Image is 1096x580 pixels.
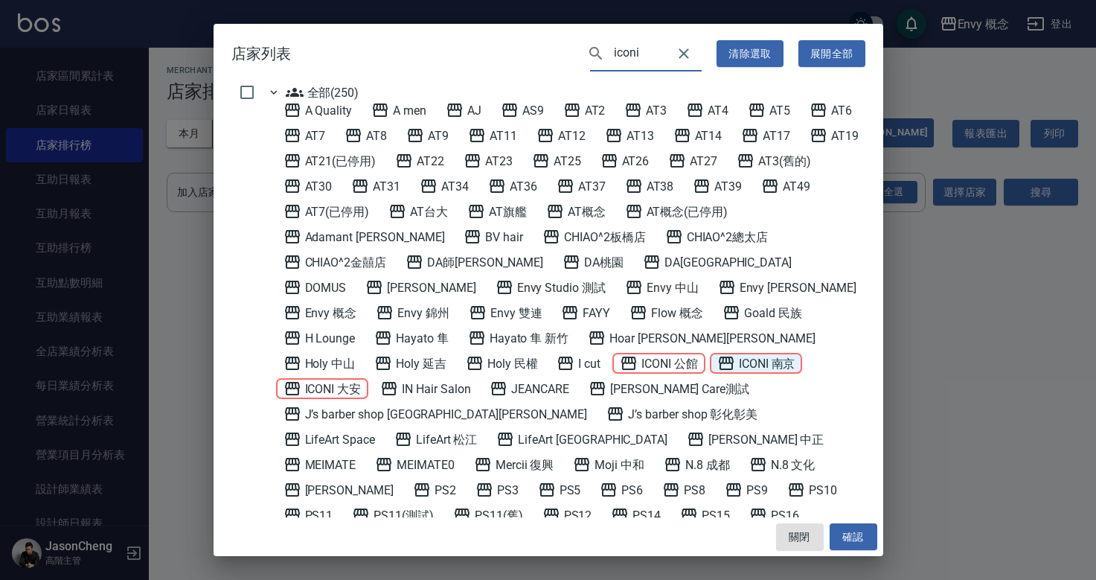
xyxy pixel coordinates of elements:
[665,228,769,246] span: CHIAO^2總太店
[467,203,527,220] span: AT旗艦
[563,253,624,271] span: DA桃園
[468,127,517,144] span: AT11
[468,329,568,347] span: Hayato 隼 新竹
[532,152,581,170] span: AT25
[283,506,333,524] span: PS11
[374,329,449,347] span: Hayato 隼
[283,405,588,423] span: J’s barber shop [GEOGRAPHIC_DATA][PERSON_NAME]
[625,177,674,195] span: AT38
[643,253,792,271] span: DA[GEOGRAPHIC_DATA]
[420,177,469,195] span: AT34
[718,278,856,296] span: Envy [PERSON_NAME]
[488,177,537,195] span: AT36
[283,127,326,144] span: AT7
[693,177,742,195] span: AT39
[283,304,357,322] span: Envy 概念
[464,228,523,246] span: BV hair
[374,354,446,372] span: Holy 延吉
[496,278,606,296] span: Envy Studio 測試
[624,101,667,119] span: AT3
[673,127,722,144] span: AT14
[283,203,370,220] span: AT7(已停用)
[283,177,333,195] span: AT30
[810,101,852,119] span: AT6
[469,304,542,322] span: Envy 雙連
[388,203,448,220] span: AT台大
[413,481,456,499] span: PS2
[371,101,426,119] span: A men
[680,506,730,524] span: PS15
[606,405,757,423] span: J’s barber shop 彰化彰美
[376,304,449,322] span: Envy 錦州
[283,456,356,474] span: MEIMATE
[283,278,347,296] span: DOMUS
[395,152,444,170] span: AT22
[589,380,749,398] span: [PERSON_NAME] Care測試
[605,127,654,144] span: AT13
[542,506,592,524] span: PS12
[810,127,859,144] span: AT19
[749,506,799,524] span: PS16
[546,203,606,220] span: AT概念
[542,228,646,246] span: CHIAO^2板橋店
[662,481,705,499] span: PS8
[466,354,538,372] span: Holy 民權
[620,354,698,372] span: ICONI 公館
[668,152,717,170] span: AT27
[536,127,586,144] span: AT12
[557,354,600,372] span: I cut
[557,177,606,195] span: AT37
[283,253,387,271] span: CHIAO^2金囍店
[406,253,543,271] span: DA師[PERSON_NAME]
[625,203,728,220] span: AT概念(已停用)
[380,380,470,398] span: IN Hair Salon
[686,101,728,119] span: AT4
[496,430,667,448] span: LifeArt [GEOGRAPHIC_DATA]
[664,456,730,474] span: N.8 成都
[737,152,811,170] span: AT3(舊的)
[787,481,837,499] span: PS10
[406,127,449,144] span: AT9
[625,278,699,296] span: Envy 中山
[748,101,790,119] span: AT5
[352,506,434,524] span: PS11(測試)
[538,481,581,499] span: PS5
[375,456,455,474] span: MEIMATE0
[749,456,815,474] span: N.8 文化
[453,506,523,524] span: PS11(舊)
[464,152,513,170] span: AT23
[283,481,394,499] span: [PERSON_NAME]
[561,304,610,322] span: FAYY
[761,177,810,195] span: AT49
[830,523,877,551] button: 確認
[283,430,375,448] span: LifeArt Space
[600,481,643,499] span: PS6
[283,329,356,347] span: H Lounge
[722,304,802,322] span: Goald 民族
[214,24,883,83] h2: 店家列表
[776,523,824,551] button: 關閉
[611,506,661,524] span: PS14
[283,101,353,119] span: A Quality
[798,40,865,68] button: 展開全部
[365,278,475,296] span: [PERSON_NAME]
[600,152,650,170] span: AT26
[283,380,362,398] span: ICONI 大安
[588,329,815,347] span: Hoar [PERSON_NAME][PERSON_NAME]
[283,152,376,170] span: AT21(已停用)
[474,456,554,474] span: Mercii 復興
[283,228,445,246] span: Adamant [PERSON_NAME]
[286,83,359,101] span: 全部(250)
[563,101,606,119] span: AT2
[394,430,478,448] span: LifeArt 松江
[725,481,768,499] span: PS9
[741,127,790,144] span: AT17
[614,43,666,65] input: 搜尋店家
[629,304,703,322] span: Flow 概念
[501,101,544,119] span: AS9
[573,456,644,474] span: Moji 中和
[717,40,783,68] button: 清除選取
[283,354,356,372] span: Holy 中山
[351,177,400,195] span: AT31
[717,354,795,372] span: ICONI 南京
